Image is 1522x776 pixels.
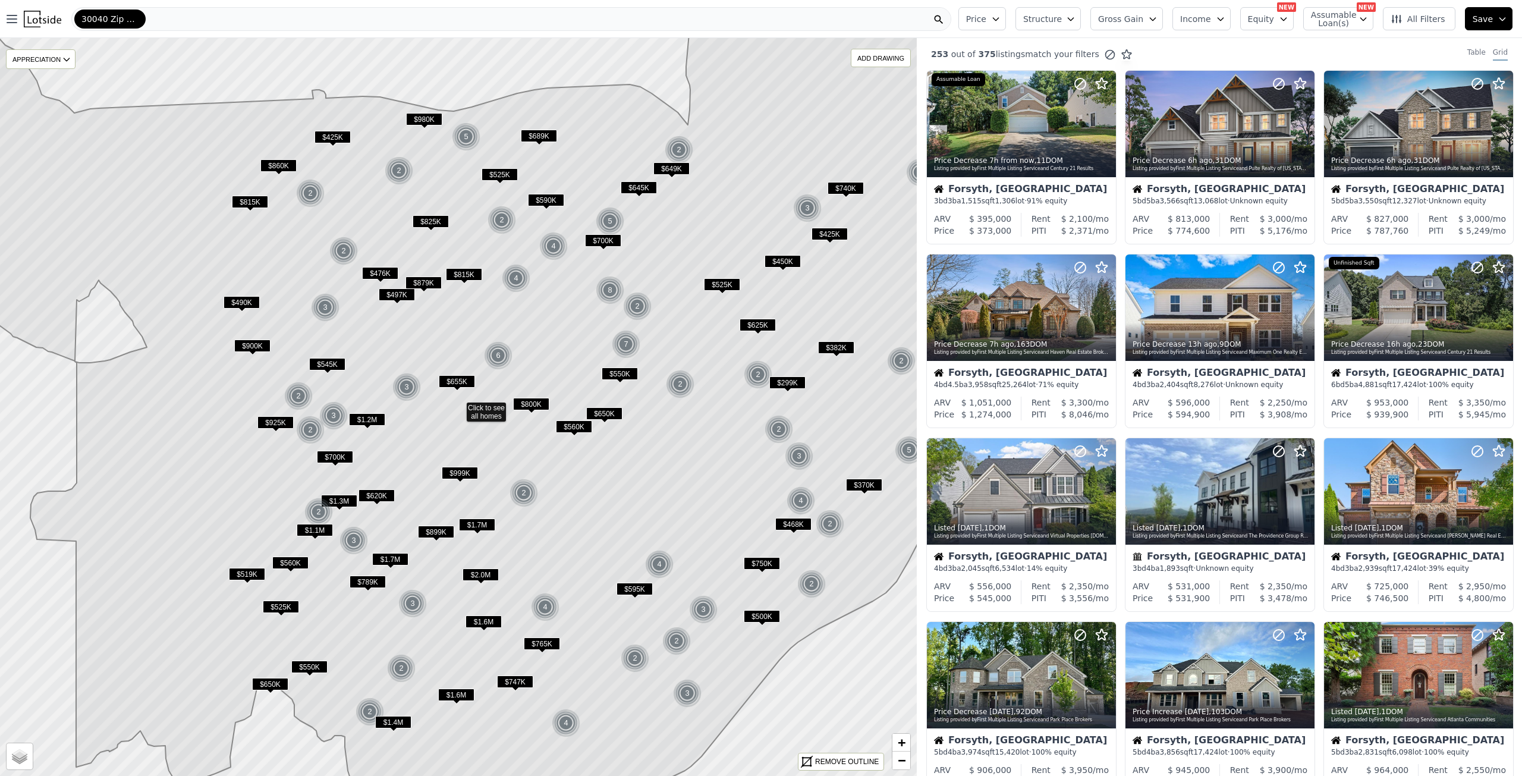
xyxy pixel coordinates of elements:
[1133,156,1309,165] div: Price Decrease , 31 DOM
[1331,397,1348,409] div: ARV
[1366,398,1408,407] span: $ 953,000
[1133,340,1309,349] div: Price Decrease , 9 DOM
[906,158,935,187] div: 2
[224,296,260,313] div: $490K
[1133,552,1307,564] div: Forsyth, [GEOGRAPHIC_DATA]
[1331,368,1341,378] img: House
[934,397,951,409] div: ARV
[1172,7,1231,30] button: Income
[666,370,695,398] img: g1.png
[1023,13,1061,25] span: Structure
[459,519,495,531] span: $1.7M
[1458,410,1490,419] span: $ 5,945
[521,130,557,147] div: $689K
[596,276,625,304] img: g1.png
[1160,197,1180,205] span: 3,566
[329,237,359,265] img: g1.png
[816,510,845,538] img: g1.png
[1386,340,1416,348] time: 2025-08-10 22:36
[513,398,549,415] div: $800K
[828,182,864,194] span: $740K
[828,182,864,199] div: $740K
[765,255,801,268] span: $450K
[934,368,944,378] img: House
[934,184,944,194] img: House
[596,207,625,235] img: g1.png
[442,467,478,484] div: $999K
[1230,213,1249,225] div: Rent
[1331,380,1506,389] div: 6 bd 5 ba sqft lot · 100% equity
[1429,409,1444,420] div: PITI
[1133,368,1142,378] img: House
[989,156,1034,165] time: 2025-08-11 21:42
[1133,184,1142,194] img: House
[602,367,638,385] div: $550K
[446,268,482,281] span: $815K
[362,267,398,279] span: $476K
[439,375,475,388] span: $655K
[359,489,395,502] span: $620K
[556,420,592,433] span: $560K
[1331,349,1507,356] div: Listing provided by First Multiple Listing Service and Century 21 Results
[653,162,690,180] div: $649K
[846,479,882,496] div: $370K
[362,267,398,284] div: $476K
[284,382,313,410] div: 2
[995,197,1015,205] span: 1,306
[961,197,982,205] span: 1,515
[304,498,334,526] img: g1.png
[887,347,916,375] div: 2
[887,347,916,375] img: g1.png
[1249,213,1307,225] div: /mo
[934,533,1110,540] div: Listing provided by First Multiple Listing Service and Virtual Properties [DOMAIN_NAME]
[385,156,414,185] img: g1.png
[846,479,882,491] span: $370K
[1331,409,1351,420] div: Price
[1260,226,1291,235] span: $ 5,176
[787,486,816,515] img: g1.png
[1448,397,1506,409] div: /mo
[317,451,353,468] div: $700K
[1366,214,1408,224] span: $ 827,000
[1002,381,1027,389] span: 25,264
[926,70,1115,244] a: Price Decrease 7h from now,11DOMListing provided byFirst Multiple Listing Serviceand Century 21 R...
[1061,214,1093,224] span: $ 2,100
[744,360,773,389] img: g1.png
[1429,397,1448,409] div: Rent
[442,467,478,479] span: $999K
[1458,398,1490,407] span: $ 3,350
[234,340,271,352] span: $900K
[934,552,1109,564] div: Forsyth, [GEOGRAPHIC_DATA]
[623,292,652,321] img: g1.png
[1359,197,1379,205] span: 3,550
[934,165,1110,172] div: Listing provided by First Multiple Listing Service and Century 21 Results
[488,206,517,234] img: g1.png
[1465,7,1512,30] button: Save
[1168,410,1210,419] span: $ 594,900
[446,268,482,285] div: $815K
[1133,409,1153,420] div: Price
[1193,381,1213,389] span: 8,276
[392,373,421,401] div: 3
[704,278,740,296] div: $525K
[653,162,690,175] span: $649K
[272,557,309,574] div: $560K
[1392,381,1417,389] span: 17,424
[1245,225,1307,237] div: /mo
[304,498,333,526] div: 2
[556,420,592,438] div: $560K
[1331,523,1507,533] div: Listed , 1 DOM
[372,553,408,565] span: $1.7M
[260,159,297,177] div: $860K
[1061,410,1093,419] span: $ 8,046
[418,526,454,543] div: $899K
[612,330,641,359] img: g1.png
[1168,214,1210,224] span: $ 813,000
[906,158,935,187] img: g1.png
[1391,13,1445,25] span: All Filters
[502,264,530,293] div: 4
[339,526,369,555] img: g1.png
[482,168,518,186] div: $525K
[502,264,531,293] img: g1.png
[1133,196,1307,206] div: 5 bd 5 ba sqft lot · Unknown equity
